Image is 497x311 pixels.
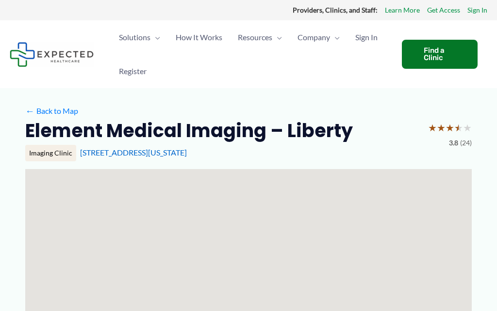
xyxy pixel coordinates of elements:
span: Resources [238,20,272,54]
img: Expected Healthcare Logo - side, dark font, small [10,42,94,67]
span: ← [25,106,34,115]
strong: Providers, Clinics, and Staff: [293,6,378,14]
a: CompanyMenu Toggle [290,20,348,54]
span: Company [298,20,330,54]
nav: Primary Site Navigation [111,20,392,88]
span: Sign In [355,20,378,54]
a: ResourcesMenu Toggle [230,20,290,54]
a: Sign In [348,20,385,54]
h2: Element Medical Imaging – Liberty [25,119,353,142]
div: Imaging Clinic [25,145,76,161]
span: How It Works [176,20,222,54]
a: How It Works [168,20,230,54]
span: Menu Toggle [150,20,160,54]
a: Learn More [385,4,420,16]
a: Get Access [427,4,460,16]
span: (24) [460,137,472,149]
span: Menu Toggle [330,20,340,54]
span: Register [119,54,147,88]
a: ←Back to Map [25,104,78,118]
span: Menu Toggle [272,20,282,54]
span: ★ [446,119,454,137]
span: ★ [437,119,446,137]
a: Find a Clinic [402,40,478,69]
a: Register [111,54,154,88]
span: ★ [428,119,437,137]
a: SolutionsMenu Toggle [111,20,168,54]
a: [STREET_ADDRESS][US_STATE] [80,148,187,157]
span: Solutions [119,20,150,54]
span: 3.8 [449,137,458,149]
span: ★ [463,119,472,137]
span: ★ [454,119,463,137]
a: Sign In [467,4,487,16]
